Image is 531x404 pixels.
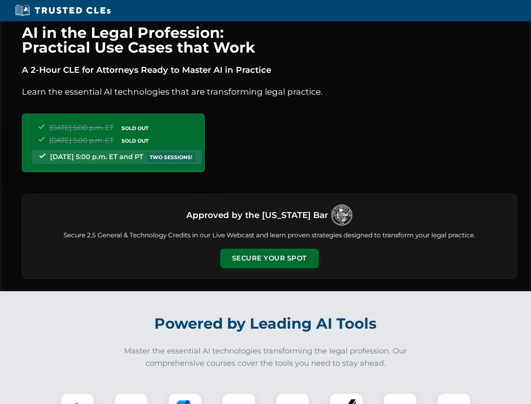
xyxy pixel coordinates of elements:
h2: Powered by Leading AI Tools [33,309,499,338]
h1: AI in the Legal Profession: Practical Use Cases that Work [22,25,517,55]
h3: Approved by the [US_STATE] Bar [186,207,328,223]
p: Master the essential AI technologies transforming the legal profession. Our comprehensive courses... [119,345,413,369]
span: SOLD OUT [119,124,151,133]
img: Trusted CLEs [13,4,113,17]
span: SOLD OUT [119,136,151,145]
img: Logo [331,205,352,226]
span: [DATE] 5:00 p.m. ET [49,136,114,144]
button: Secure Your Spot [220,249,319,268]
p: A 2-Hour CLE for Attorneys Ready to Master AI in Practice [22,63,517,77]
span: [DATE] 5:00 p.m. ET [49,124,114,132]
p: Secure 2.5 General & Technology Credits in our Live Webcast and learn proven strategies designed ... [32,231,507,240]
p: Learn the essential AI technologies that are transforming legal practice. [22,85,517,98]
